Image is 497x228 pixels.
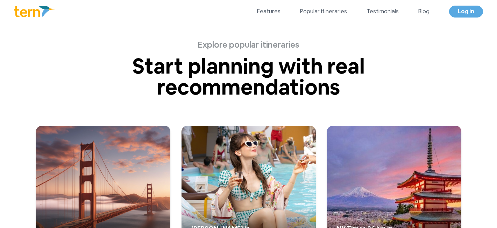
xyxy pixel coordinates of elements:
a: Features [257,7,281,16]
a: Log in [449,6,483,18]
p: Start planning with real recommendations [81,56,417,98]
p: Explore popular itineraries [81,40,417,50]
span: Log in [458,8,474,15]
a: Popular itineraries [300,7,347,16]
a: Testimonials [367,7,399,16]
a: Blog [418,7,429,16]
img: Logo [14,6,55,17]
